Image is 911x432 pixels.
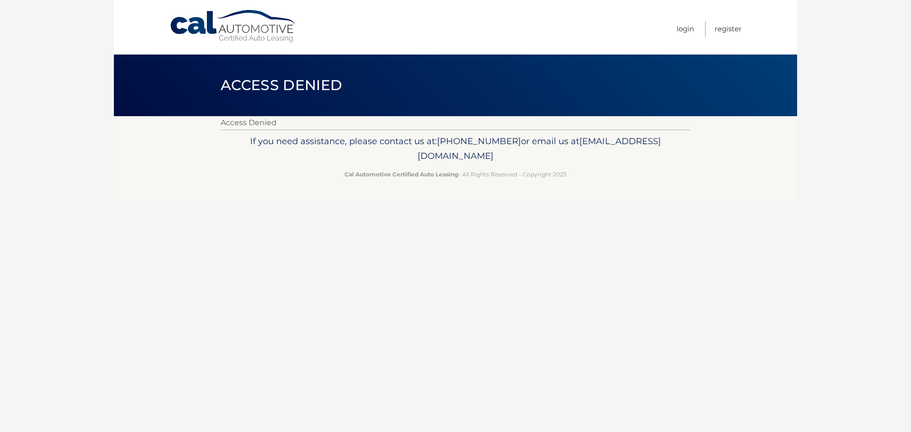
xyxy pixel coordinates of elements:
span: [PHONE_NUMBER] [437,136,521,147]
a: Register [715,21,742,37]
p: Access Denied [221,116,690,129]
a: Login [677,21,694,37]
p: - All Rights Reserved - Copyright 2025 [227,169,684,179]
span: Access Denied [221,76,342,94]
strong: Cal Automotive Certified Auto Leasing [344,171,458,178]
p: If you need assistance, please contact us at: or email us at [227,134,684,164]
a: Cal Automotive [169,9,297,43]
